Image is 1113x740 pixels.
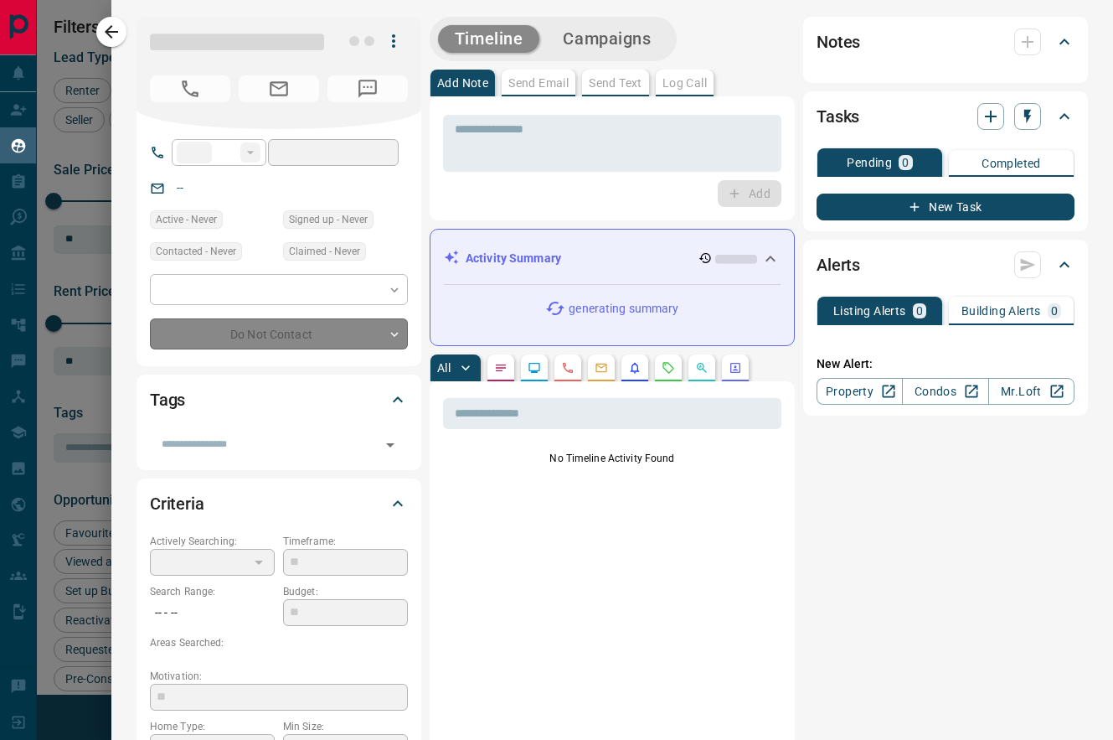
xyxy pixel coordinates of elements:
[283,584,408,599] p: Budget:
[916,305,923,317] p: 0
[729,361,742,375] svg: Agent Actions
[150,484,408,524] div: Criteria
[156,211,217,228] span: Active - Never
[150,584,275,599] p: Search Range:
[817,96,1074,137] div: Tasks
[150,635,408,650] p: Areas Searched:
[817,245,1074,285] div: Alerts
[833,305,906,317] p: Listing Alerts
[437,362,451,374] p: All
[150,380,408,420] div: Tags
[528,361,541,375] svg: Lead Browsing Activity
[817,22,1074,62] div: Notes
[283,719,408,734] p: Min Size:
[150,386,185,413] h2: Tags
[289,243,360,260] span: Claimed - Never
[156,243,236,260] span: Contacted - Never
[988,378,1074,405] a: Mr.Loft
[817,251,860,278] h2: Alerts
[817,194,1074,220] button: New Task
[438,25,540,53] button: Timeline
[150,599,275,627] p: -- - --
[561,361,575,375] svg: Calls
[379,433,402,457] button: Open
[239,75,319,102] span: No Email
[847,157,892,168] p: Pending
[628,361,642,375] svg: Listing Alerts
[902,378,988,405] a: Condos
[150,534,275,549] p: Actively Searching:
[494,361,508,375] svg: Notes
[150,669,408,684] p: Motivation:
[695,361,709,375] svg: Opportunities
[150,318,408,349] div: Do Not Contact
[444,243,781,274] div: Activity Summary
[150,75,230,102] span: No Number
[817,378,903,405] a: Property
[437,77,488,89] p: Add Note
[817,103,859,130] h2: Tasks
[1051,305,1058,317] p: 0
[902,157,909,168] p: 0
[466,250,561,267] p: Activity Summary
[817,355,1074,373] p: New Alert:
[327,75,408,102] span: No Number
[546,25,667,53] button: Campaigns
[595,361,608,375] svg: Emails
[289,211,368,228] span: Signed up - Never
[982,158,1041,169] p: Completed
[150,490,204,517] h2: Criteria
[283,534,408,549] p: Timeframe:
[662,361,675,375] svg: Requests
[961,305,1041,317] p: Building Alerts
[150,719,275,734] p: Home Type:
[443,451,781,466] p: No Timeline Activity Found
[569,300,678,318] p: generating summary
[177,181,183,194] a: --
[817,28,860,55] h2: Notes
